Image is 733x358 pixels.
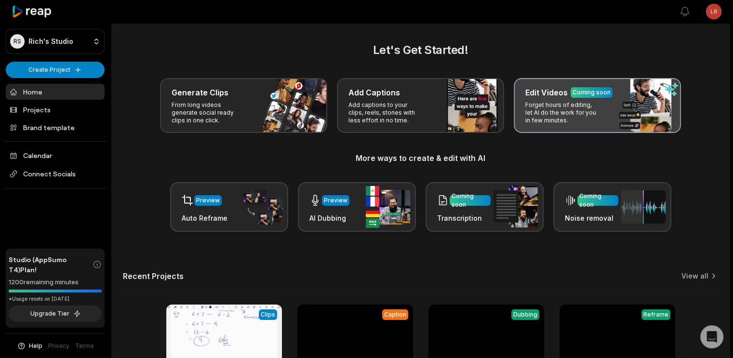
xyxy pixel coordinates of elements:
[579,192,616,209] div: Coming soon
[75,342,94,350] a: Terms
[9,278,102,287] div: 1200 remaining minutes
[324,196,347,205] div: Preview
[10,34,25,49] div: RS
[172,87,228,98] h3: Generate Clips
[9,305,102,322] button: Upgrade Tier
[17,342,42,350] button: Help
[6,147,105,163] a: Calendar
[565,213,618,223] h3: Noise removal
[348,101,423,124] p: Add captions to your clips, reels, stories with less effort in no time.
[28,37,73,46] p: Rich's Studio
[48,342,69,350] a: Privacy
[6,165,105,183] span: Connect Socials
[172,101,246,124] p: From long videos generate social ready clips in one click.
[9,295,102,303] div: *Usage resets on [DATE]
[123,152,718,164] h3: More ways to create & edit with AI
[437,213,491,223] h3: Transcription
[681,271,708,281] a: View all
[182,213,227,223] h3: Auto Reframe
[493,186,538,227] img: transcription.png
[6,119,105,135] a: Brand template
[452,192,489,209] div: Coming soon
[238,188,282,226] img: auto_reframe.png
[9,254,93,275] span: Studio (AppSumo T4) Plan!
[29,342,42,350] span: Help
[348,87,400,98] h3: Add Captions
[309,213,349,223] h3: AI Dubbing
[6,102,105,118] a: Projects
[525,87,568,98] h3: Edit Videos
[700,325,723,348] div: Open Intercom Messenger
[525,101,600,124] p: Forget hours of editing, let AI do the work for you in few minutes.
[123,271,184,281] h2: Recent Projects
[6,84,105,100] a: Home
[573,88,611,97] div: Coming soon
[123,41,718,59] h2: Let's Get Started!
[6,62,105,78] button: Create Project
[196,196,220,205] div: Preview
[621,190,666,224] img: noise_removal.png
[366,186,410,228] img: ai_dubbing.png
